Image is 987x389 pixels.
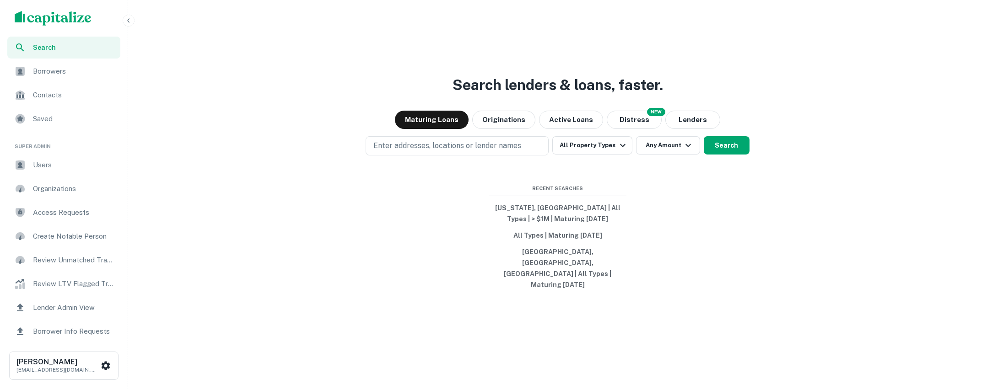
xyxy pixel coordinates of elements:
a: Borrower Info Requests [7,320,120,342]
button: All Property Types [552,136,632,155]
span: Create Notable Person [33,231,115,242]
span: Organizations [33,183,115,194]
a: Create Notable Person [7,225,120,247]
span: Borrower Info Requests [33,326,115,337]
h6: [PERSON_NAME] [16,358,99,366]
button: Maturing Loans [395,111,469,129]
span: Review LTV Flagged Transactions [33,278,115,289]
a: Organizations [7,178,120,200]
button: [PERSON_NAME][EMAIL_ADDRESS][DOMAIN_NAME] [9,352,119,380]
span: Access Requests [33,207,115,218]
span: Users [33,160,115,171]
img: capitalize-logo.png [15,11,92,26]
span: Search [33,43,115,53]
span: Saved [33,113,115,124]
span: Borrowers [33,66,115,77]
button: Enter addresses, locations or lender names [366,136,549,155]
span: Lender Admin View [33,302,115,313]
a: Contacts [7,84,120,106]
button: Active Loans [539,111,603,129]
a: Saved [7,108,120,130]
span: Contacts [33,90,115,101]
h3: Search lenders & loans, faster. [453,74,663,96]
button: [GEOGRAPHIC_DATA], [GEOGRAPHIC_DATA], [GEOGRAPHIC_DATA] | All Types | Maturing [DATE] [489,244,626,293]
a: Access Requests [7,202,120,224]
button: Originations [472,111,535,129]
a: Lender Admin View [7,297,120,319]
span: Review Unmatched Transactions [33,255,115,266]
button: Any Amount [636,136,700,155]
span: Recent Searches [489,185,626,192]
button: Lenders [665,111,720,129]
div: NEW [647,108,665,116]
a: Borrowers [7,60,120,82]
button: [US_STATE], [GEOGRAPHIC_DATA] | All Types | > $1M | Maturing [DATE] [489,200,626,227]
button: All Types | Maturing [DATE] [489,227,626,244]
button: Search [704,136,750,155]
a: Search [7,37,120,59]
p: [EMAIL_ADDRESS][DOMAIN_NAME] [16,366,99,374]
p: Enter addresses, locations or lender names [373,140,521,151]
li: Super Admin [7,132,120,154]
a: Review LTV Flagged Transactions [7,273,120,295]
a: Users [7,154,120,176]
a: Review Unmatched Transactions [7,249,120,271]
button: Search distressed loans with lien and other non-mortgage details. [607,111,662,129]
